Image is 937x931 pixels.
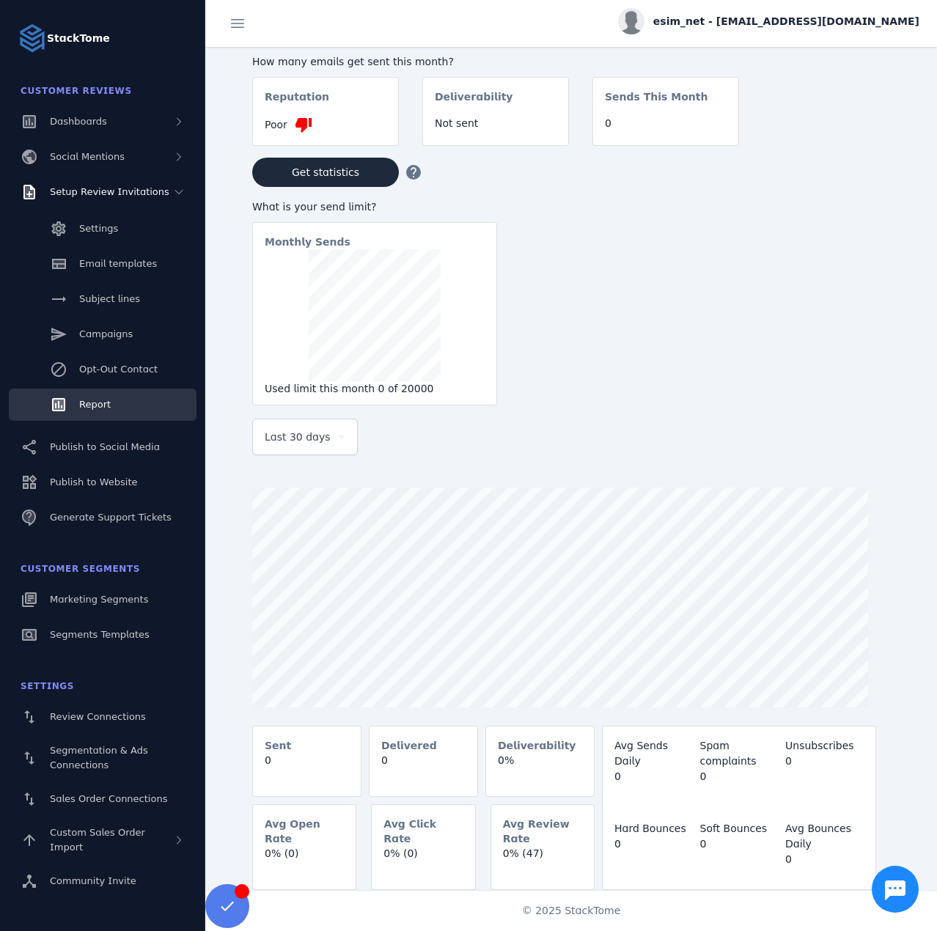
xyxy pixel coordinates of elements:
div: 0 [700,836,779,852]
mat-card-content: 0% (0) [372,846,474,873]
mat-card-subtitle: Deliverability [498,738,576,753]
div: 0 [785,754,864,769]
a: Email templates [9,248,196,280]
div: Unsubscribes [785,738,864,754]
a: Segmentation & Ads Connections [9,736,196,780]
mat-card-subtitle: Monthly Sends [265,235,350,249]
span: Dashboards [50,116,107,127]
button: esim_net - [EMAIL_ADDRESS][DOMAIN_NAME] [618,8,919,34]
div: Soft Bounces [700,821,779,836]
span: Customer Segments [21,564,140,574]
span: Community Invite [50,875,136,886]
mat-card-content: 0% [486,753,594,780]
mat-icon: thumb_down [295,116,312,133]
span: Segments Templates [50,629,150,640]
mat-card-content: 0 [253,753,361,780]
span: Subject lines [79,293,140,304]
a: Sales Order Connections [9,783,196,815]
a: Review Connections [9,701,196,733]
span: Publish to Social Media [50,441,160,452]
div: Used limit this month 0 of 20000 [265,381,485,397]
span: Opt-Out Contact [79,364,158,375]
mat-card-subtitle: Avg Click Rate [383,817,463,846]
div: 0 [785,852,864,867]
span: Email templates [79,258,157,269]
mat-card-subtitle: Sent [265,738,291,753]
a: Report [9,389,196,421]
strong: StackTome [47,31,110,46]
span: Social Mentions [50,151,125,162]
img: Logo image [18,23,47,53]
mat-card-content: 0% (0) [253,846,356,873]
a: Segments Templates [9,619,196,651]
span: © 2025 StackTome [522,903,621,919]
mat-card-subtitle: Deliverability [435,89,513,116]
span: Campaigns [79,328,133,339]
span: Custom Sales Order Import [50,827,145,853]
div: 0 [614,836,693,852]
mat-card-content: 0 [593,116,738,143]
span: Generate Support Tickets [50,512,172,523]
span: Customer Reviews [21,86,132,96]
a: Marketing Segments [9,584,196,616]
mat-card-content: 0 [370,753,477,780]
div: What is your send limit? [252,199,497,215]
img: profile.jpg [618,8,644,34]
span: Settings [79,223,118,234]
mat-card-subtitle: Delivered [381,738,437,753]
div: Spam complaints [700,738,779,769]
a: Subject lines [9,283,196,315]
span: Publish to Website [50,476,137,487]
div: Hard Bounces [614,821,693,836]
a: Settings [9,213,196,245]
span: Settings [21,681,74,691]
button: Get statistics [252,158,399,187]
a: Community Invite [9,865,196,897]
a: Publish to Social Media [9,431,196,463]
span: Last 30 days [265,428,331,446]
mat-card-subtitle: Avg Review Rate [503,817,582,846]
a: Campaigns [9,318,196,350]
span: Marketing Segments [50,594,148,605]
mat-card-content: 0% (47) [491,846,594,873]
span: Segmentation & Ads Connections [50,745,148,770]
a: Opt-Out Contact [9,353,196,386]
span: Sales Order Connections [50,793,167,804]
div: 0 [700,769,779,784]
div: 0 [614,769,693,784]
div: How many emails get sent this month? [252,54,739,70]
span: Review Connections [50,711,146,722]
a: Publish to Website [9,466,196,498]
a: Generate Support Tickets [9,501,196,534]
mat-card-subtitle: Sends This Month [605,89,708,116]
span: Poor [265,117,287,133]
div: Avg Bounces Daily [785,821,864,852]
mat-card-subtitle: Avg Open Rate [265,817,344,846]
span: Setup Review Invitations [50,186,169,197]
mat-card-subtitle: Reputation [265,89,329,116]
span: Report [79,399,111,410]
div: Avg Sends Daily [614,738,693,769]
span: Get statistics [292,167,359,177]
span: esim_net - [EMAIL_ADDRESS][DOMAIN_NAME] [653,14,919,29]
div: Not sent [435,116,556,131]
